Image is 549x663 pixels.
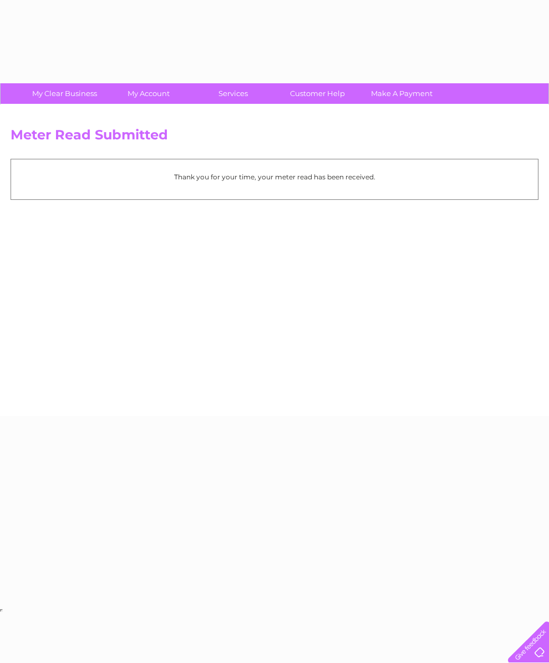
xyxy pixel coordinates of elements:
a: My Clear Business [19,83,110,104]
a: Services [187,83,279,104]
a: My Account [103,83,195,104]
a: Make A Payment [356,83,448,104]
p: Thank you for your time, your meter read has been received. [17,172,532,182]
h2: Meter Read Submitted [11,127,538,148]
a: Customer Help [272,83,363,104]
